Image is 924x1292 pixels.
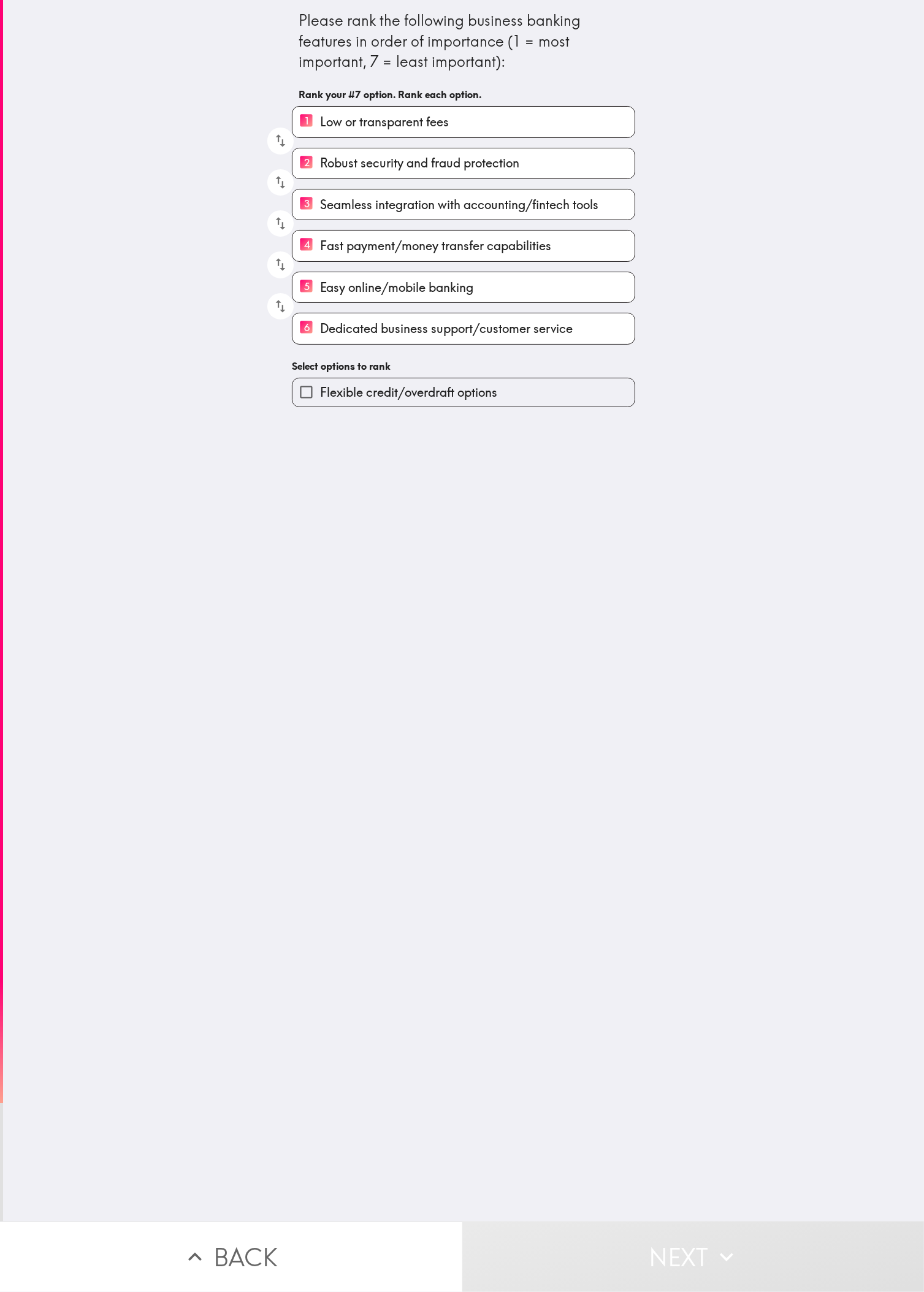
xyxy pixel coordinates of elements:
button: 5Easy online/mobile banking [292,272,635,302]
button: 6Dedicated business support/customer service [292,313,635,343]
span: Robust security and fraud protection [320,155,519,172]
span: Seamless integration with accounting/fintech tools [320,196,598,213]
button: Flexible credit/overdraft options [292,378,635,406]
span: Fast payment/money transfer capabilities [320,237,551,254]
span: Dedicated business support/customer service [320,320,573,337]
span: Easy online/mobile banking [320,279,473,296]
button: 1Low or transparent fees [292,107,635,137]
div: Please rank the following business banking features in order of importance (1 = most important, 7... [299,10,628,72]
h6: Rank your #7 option. Rank each option. [299,88,628,101]
span: Low or transparent fees [320,113,449,131]
button: 4Fast payment/money transfer capabilities [292,231,635,261]
button: 3Seamless integration with accounting/fintech tools [292,189,635,220]
button: 2Robust security and fraud protection [292,148,635,178]
h6: Select options to rank [292,359,635,373]
span: Flexible credit/overdraft options [320,384,497,401]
